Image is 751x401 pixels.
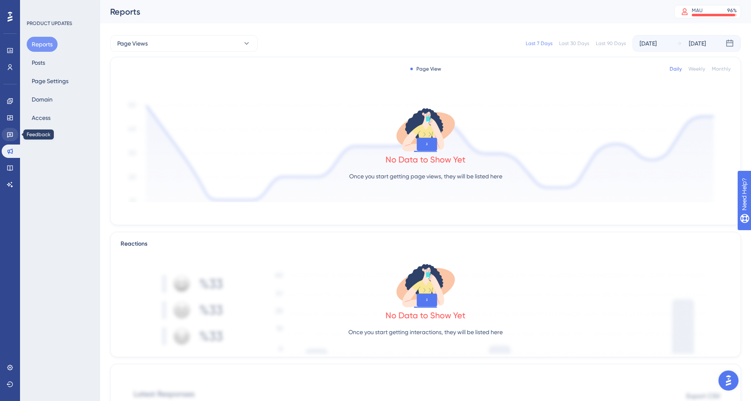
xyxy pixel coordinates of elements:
div: 96 % [727,7,737,14]
div: Reactions [121,239,731,249]
div: Last 90 Days [596,40,626,47]
div: MAU [692,7,703,14]
div: Daily [670,66,682,72]
button: Page Settings [27,74,73,89]
div: PRODUCT UPDATES [27,20,72,27]
div: Last 30 Days [559,40,589,47]
div: Last 7 Days [526,40,552,47]
button: Posts [27,55,50,70]
button: Access [27,110,55,125]
span: Need Help? [20,2,52,12]
p: Once you start getting interactions, they will be listed here [348,327,503,337]
div: No Data to Show Yet [386,154,466,165]
iframe: UserGuiding AI Assistant Launcher [716,368,741,393]
div: Reports [110,6,653,18]
div: No Data to Show Yet [386,310,466,321]
div: [DATE] [640,38,657,48]
div: Page View [411,66,441,72]
button: Page Views [110,35,258,52]
div: Monthly [712,66,731,72]
p: Once you start getting page views, they will be listed here [349,171,502,181]
span: Page Views [117,38,148,48]
button: Domain [27,92,58,107]
button: Reports [27,37,58,52]
div: [DATE] [689,38,706,48]
div: Weekly [688,66,705,72]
